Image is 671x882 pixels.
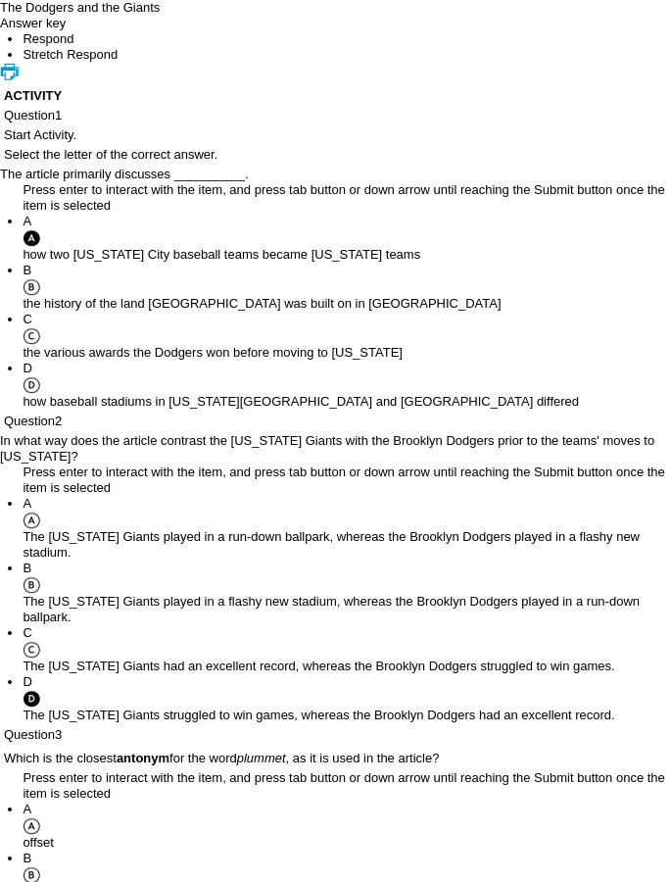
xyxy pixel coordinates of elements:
[4,108,667,123] p: Question
[4,127,76,142] span: Start Activity.
[23,674,671,723] li: The [US_STATE] Giants struggled to win games, whereas the Brooklyn Dodgers had an excellent record.
[23,496,671,561] li: The [US_STATE] Giants played in a run-down ballpark, whereas the Brooklyn Dodgers played in a fla...
[23,625,31,640] span: C
[4,751,667,766] p: Which is the closest for the word , as it is used in the article?
[4,414,667,429] p: Question
[23,770,664,801] span: Press enter to interact with the item, and press tab button or down arrow until reaching the Subm...
[23,802,671,851] li: offset
[23,263,671,312] li: the history of the land [GEOGRAPHIC_DATA] was built on in [GEOGRAPHIC_DATA]
[23,182,664,213] span: Press enter to interact with the item, and press tab button or down arrow until reaching the Subm...
[23,465,664,495] span: Press enter to interact with the item, and press tab button or down arrow until reaching the Subm...
[23,327,39,345] img: C.gif
[23,229,39,247] img: A_filled.gif
[23,361,671,410] li: how baseball stadiums in [US_STATE][GEOGRAPHIC_DATA] and [GEOGRAPHIC_DATA] differed
[23,361,31,375] span: D
[23,641,39,659] img: C.gif
[23,802,31,816] span: A
[23,674,31,689] span: D
[23,561,31,575] span: B
[23,31,671,47] li: This is the Respond Tab
[4,727,667,743] p: Question
[23,690,39,708] img: D_filled.gif
[23,376,39,394] img: D.gif
[23,214,671,263] li: how two [US_STATE] City baseball teams became [US_STATE] teams
[23,214,31,228] span: A
[23,817,39,835] img: A.gif
[23,47,671,63] li: This is the Stretch Respond Tab
[55,108,62,122] span: 1
[23,625,671,674] li: The [US_STATE] Giants had an excellent record, whereas the Brooklyn Dodgers struggled to win games.
[23,312,671,361] li: the various awards the Dodgers won before moving to [US_STATE]
[23,512,39,529] img: A.gif
[23,263,31,277] span: B
[23,496,31,511] span: A
[55,727,62,742] span: 3
[23,851,31,865] span: B
[23,576,39,594] img: B.gif
[23,312,31,326] span: C
[55,414,62,428] span: 2
[4,88,667,104] h3: ACTIVITY
[23,278,39,296] img: B.gif
[117,751,169,765] strong: antonym
[23,561,671,625] li: The [US_STATE] Giants played in a flashy new stadium, whereas the Brooklyn Dodgers played in a ru...
[4,147,667,163] p: Select the letter of the correct answer.
[237,751,286,765] em: plummet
